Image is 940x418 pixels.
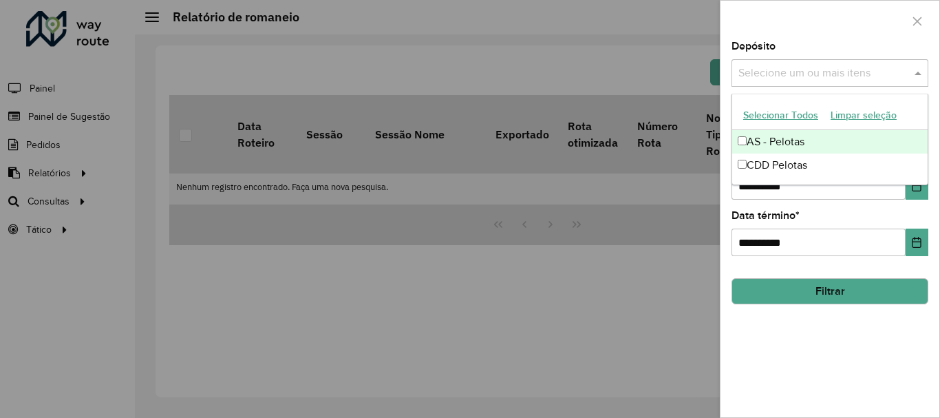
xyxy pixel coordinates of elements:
button: Limpar seleção [824,105,903,126]
label: Depósito [731,38,776,54]
button: Selecionar Todos [737,105,824,126]
div: AS - Pelotas [732,130,928,154]
button: Choose Date [906,172,928,200]
ng-dropdown-panel: Options list [731,94,928,185]
button: Choose Date [906,229,928,256]
div: CDD Pelotas [732,154,928,177]
label: Data término [731,207,800,224]
button: Filtrar [731,278,928,304]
